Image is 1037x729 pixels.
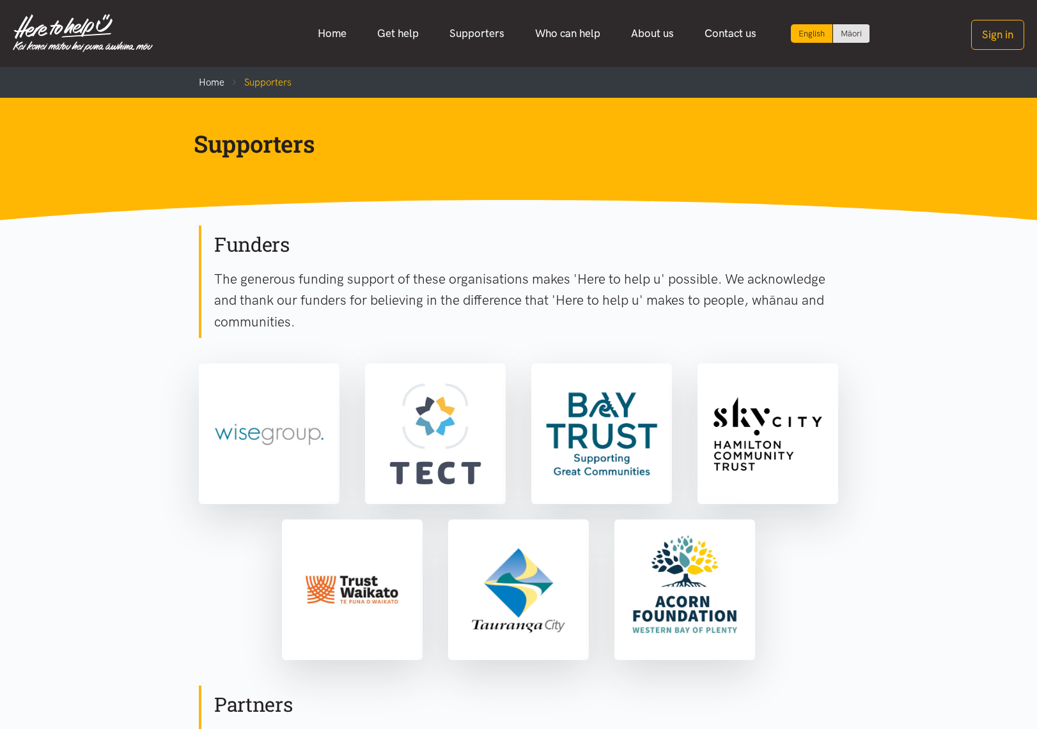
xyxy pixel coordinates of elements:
h2: Partners [214,691,838,718]
a: Get help [362,20,434,47]
img: Home [13,14,153,52]
a: Switch to Te Reo Māori [833,24,869,43]
img: TECT [368,366,503,502]
a: About us [616,20,689,47]
a: Contact us [689,20,772,47]
img: Bay Trust [534,366,669,502]
div: Language toggle [791,24,870,43]
a: Bay Trust [531,364,672,504]
a: Home [199,77,224,88]
a: Tauranga City Council [448,519,589,660]
a: Acorn Foundation | Western Bay of Plenty [614,519,755,660]
img: Wise Group [201,366,337,502]
img: Tauranga City Council [451,522,586,657]
a: Home [302,20,362,47]
a: TECT [365,364,506,504]
h1: Supporters [194,128,823,159]
button: Sign in [971,20,1024,50]
h2: Funders [214,231,838,258]
p: The generous funding support of these organisations makes 'Here to help u' possible. We acknowled... [214,268,838,333]
a: Supporters [434,20,520,47]
a: Who can help [520,20,616,47]
a: Sky City Community Trust [698,364,838,504]
a: Trust Waikato [282,519,423,660]
div: Current language [791,24,833,43]
img: Trust Waikato [285,522,420,657]
li: Supporters [224,75,292,90]
a: Wise Group [199,364,339,504]
img: Acorn Foundation | Western Bay of Plenty [617,522,752,657]
img: Sky City Community Trust [700,366,836,502]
